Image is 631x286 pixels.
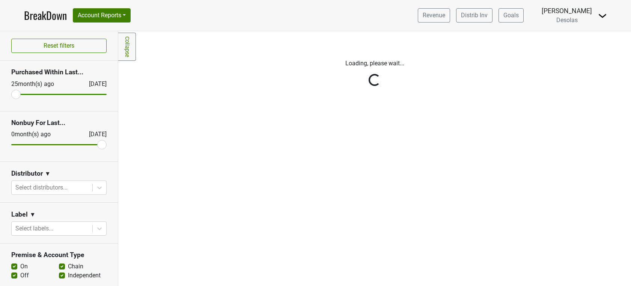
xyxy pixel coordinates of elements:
a: Revenue [418,8,450,23]
a: BreakDown [24,8,67,23]
button: Account Reports [73,8,131,23]
a: Distrib Inv [456,8,492,23]
div: [PERSON_NAME] [542,6,592,16]
span: Desolas [556,17,578,24]
p: Loading, please wait... [166,59,583,68]
img: Dropdown Menu [598,11,607,20]
a: Goals [498,8,524,23]
a: Collapse [118,33,136,61]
